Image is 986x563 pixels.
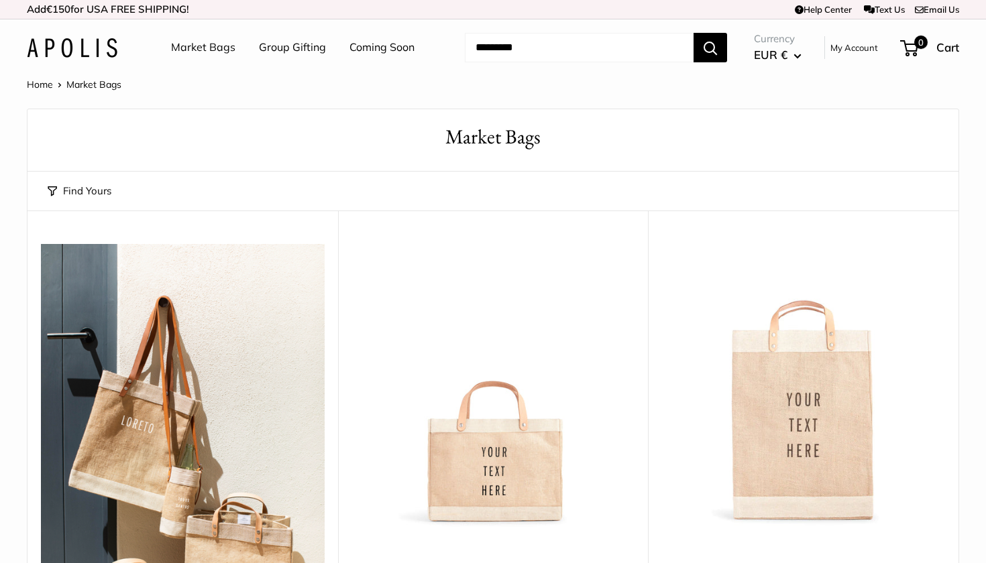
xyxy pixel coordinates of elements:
[27,38,117,58] img: Apolis
[259,38,326,58] a: Group Gifting
[830,40,878,56] a: My Account
[864,4,905,15] a: Text Us
[936,40,959,54] span: Cart
[915,4,959,15] a: Email Us
[901,37,959,58] a: 0 Cart
[914,36,928,49] span: 0
[754,44,802,66] button: EUR €
[694,33,727,62] button: Search
[48,123,938,151] h1: Market Bags
[27,78,53,90] a: Home
[66,78,121,90] span: Market Bags
[465,33,694,62] input: Search...
[661,244,945,527] img: Market Bag in Natural
[46,3,70,15] span: €150
[795,4,852,15] a: Help Center
[171,38,235,58] a: Market Bags
[661,244,945,527] a: Market Bag in NaturalMarket Bag in Natural
[351,244,635,527] img: Petite Market Bag in Natural
[48,182,111,200] button: Find Yours
[27,76,121,93] nav: Breadcrumb
[754,48,787,62] span: EUR €
[351,244,635,527] a: Petite Market Bag in Naturaldescription_Effortless style that elevates every moment
[754,29,802,48] span: Currency
[349,38,415,58] a: Coming Soon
